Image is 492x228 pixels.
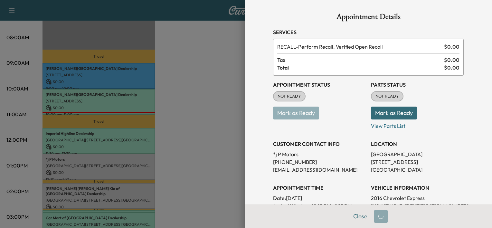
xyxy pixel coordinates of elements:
[371,140,464,148] h3: LOCATION
[349,210,372,223] button: Close
[444,64,459,71] span: $ 0.00
[371,119,464,130] p: View Parts List
[371,81,464,89] h3: Parts Status
[371,107,417,119] button: Mark as Ready
[371,202,464,210] p: [US_VEHICLE_IDENTIFICATION_NUMBER]
[273,166,366,174] p: [EMAIL_ADDRESS][DOMAIN_NAME]
[277,64,444,71] span: Total
[372,93,403,100] span: NOT READY
[371,194,464,202] p: 2016 Chevrolet Express
[371,150,464,174] p: [GEOGRAPHIC_DATA][STREET_ADDRESS][GEOGRAPHIC_DATA]
[444,56,459,64] span: $ 0.00
[273,202,366,210] p: Arrival Window:
[273,140,366,148] h3: CUSTOMER CONTACT INFO
[273,194,366,202] p: Date: [DATE]
[273,81,366,89] h3: Appointment Status
[273,28,464,36] h3: Services
[277,56,444,64] span: Tax
[273,13,464,23] h1: Appointment Details
[371,184,464,192] h3: VEHICLE INFORMATION
[273,150,366,158] p: *j P Motors
[273,158,366,166] p: [PHONE_NUMBER]
[444,43,459,51] span: $ 0.00
[312,202,352,210] span: 12:15 PM - 1:15 PM
[273,184,366,192] h3: APPOINTMENT TIME
[274,93,305,100] span: NOT READY
[277,43,441,51] span: Perform Recall. Verified Open Recall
